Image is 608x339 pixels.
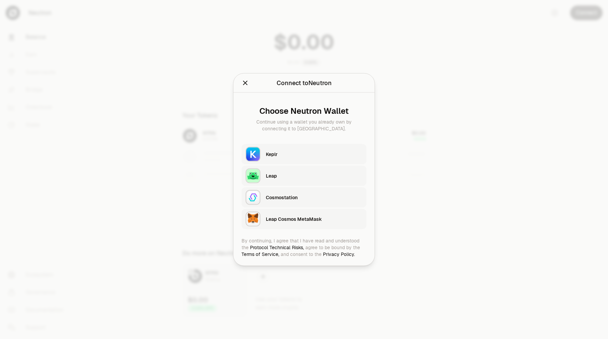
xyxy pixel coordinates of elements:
div: By continuing, I agree that I have read and understood the agree to be bound by the and consent t... [242,237,366,258]
button: KeplrKeplr [242,144,366,164]
div: Leap [266,173,362,179]
div: Leap Cosmos MetaMask [266,216,362,223]
img: Leap Cosmos MetaMask [246,212,260,226]
button: Close [242,78,249,88]
a: Privacy Policy. [323,251,355,257]
div: Connect to Neutron [277,78,332,88]
button: Leap Cosmos MetaMaskLeap Cosmos MetaMask [242,209,366,229]
div: Continue using a wallet you already own by connecting it to [GEOGRAPHIC_DATA]. [247,119,361,132]
img: Keplr [246,148,260,161]
img: Cosmostation [246,191,260,204]
img: Leap [246,169,260,183]
button: LeapLeap [242,166,366,186]
button: CosmostationCosmostation [242,187,366,208]
div: Keplr [266,151,362,158]
div: Choose Neutron Wallet [247,106,361,116]
a: Terms of Service, [242,251,279,257]
a: Protocol Technical Risks, [250,244,304,251]
div: Cosmostation [266,194,362,201]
